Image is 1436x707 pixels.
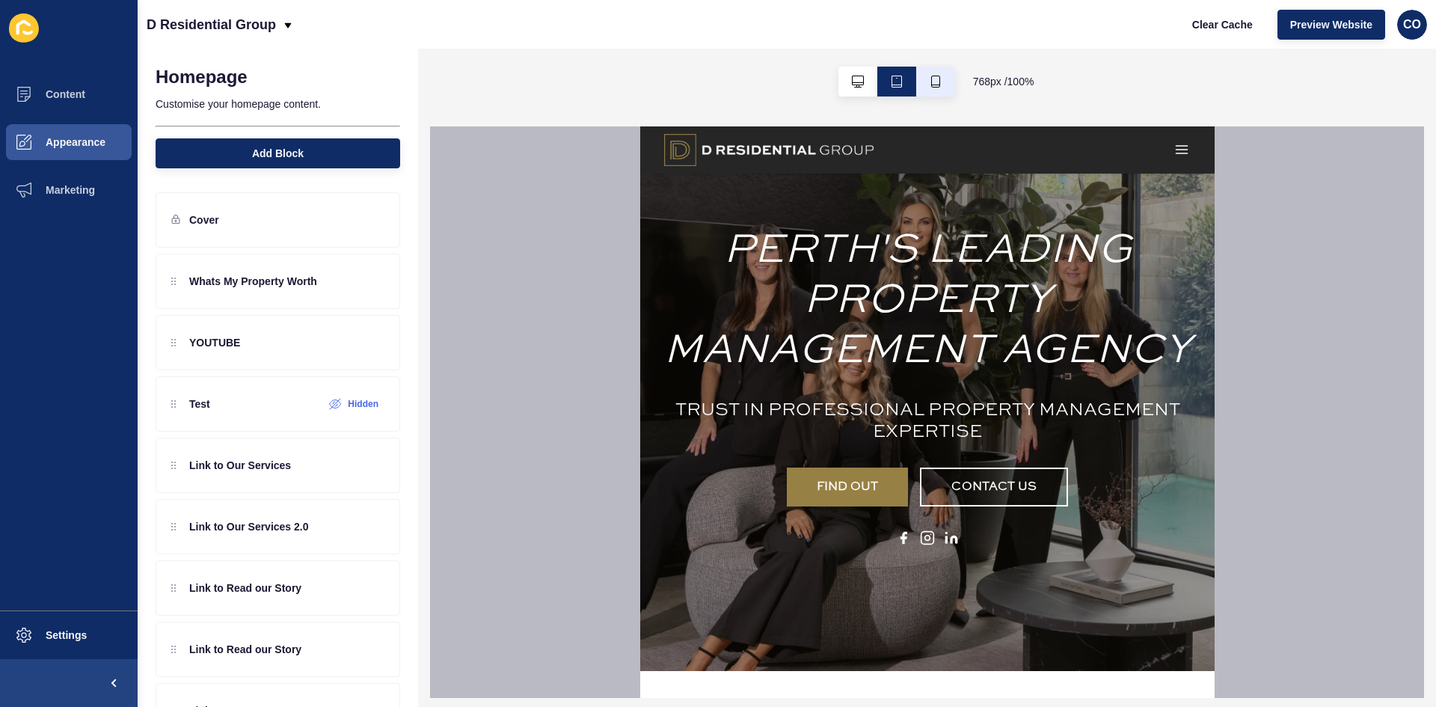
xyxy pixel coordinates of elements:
[189,642,301,657] p: Link to Read our Story
[280,341,428,380] a: CONTACT US
[189,335,240,350] p: YOUTUBE
[189,274,317,289] p: Whats My Property Worth
[18,274,556,317] h2: TRUST IN PROFESSIONAL PROPERTY MANAGEMENT EXPERTISE
[1179,10,1265,40] button: Clear Cache
[189,458,291,473] p: Link to Our Services
[147,341,268,380] a: FIND OUT
[18,100,556,250] h1: PERTH'S LEADING PROPERTY MANAGEMENT AGENCY
[1290,17,1372,32] span: Preview Website
[1192,17,1253,32] span: Clear Cache
[156,88,400,120] p: Customise your homepage content.
[348,398,378,410] label: Hidden
[189,519,309,534] p: Link to Our Services 2.0
[973,74,1034,89] span: 768 px / 100 %
[156,67,248,88] h1: Homepage
[252,146,304,161] span: Add Block
[156,138,400,168] button: Add Block
[189,397,210,411] p: Test
[147,6,276,43] p: D Residential Group
[189,212,219,227] p: Cover
[24,7,233,40] img: D Residential Group Logo
[189,581,301,596] p: Link to Read our Story
[6,468,568,536] div: Scroll
[1277,10,1385,40] button: Preview Website
[1403,17,1421,32] span: CO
